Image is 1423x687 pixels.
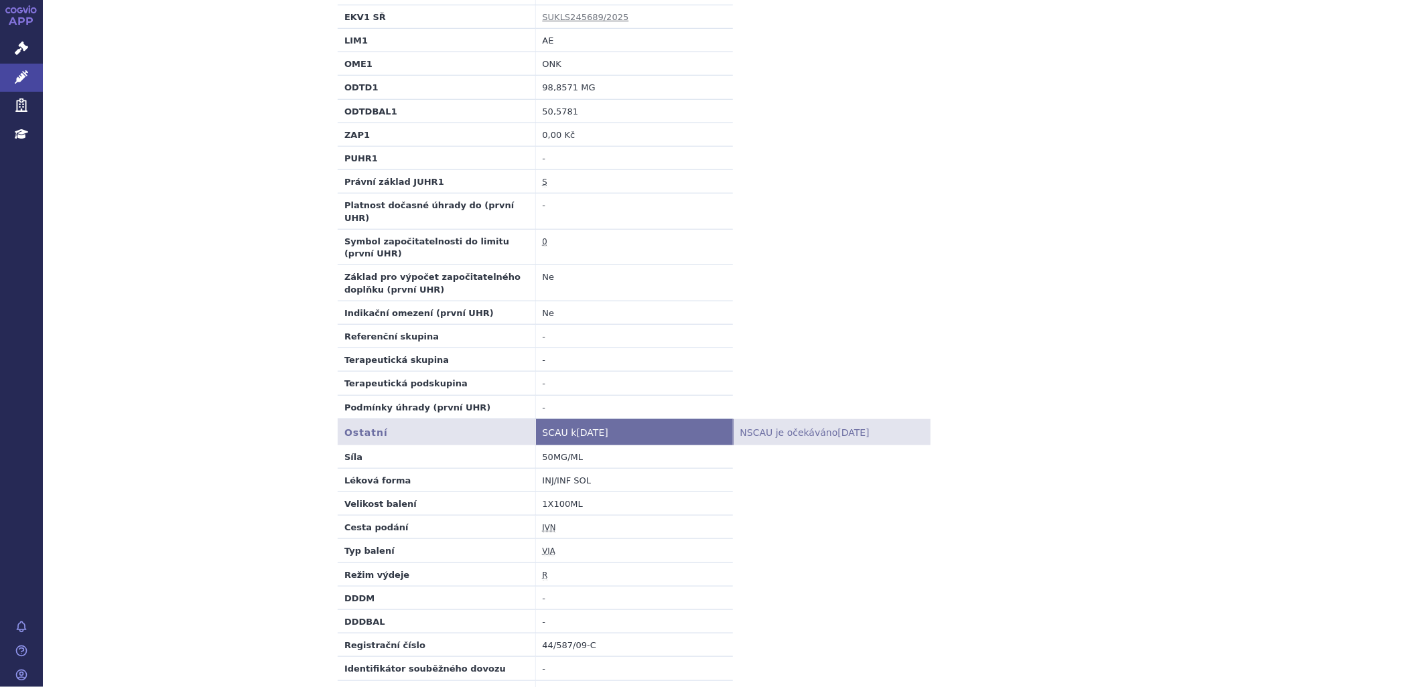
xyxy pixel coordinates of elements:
[535,99,733,123] td: 50,5781
[344,522,409,532] strong: Cesta podání
[535,194,733,229] td: -
[535,123,733,146] td: 0,00 Kč
[344,272,521,294] strong: Základ pro výpočet započitatelného doplňku (první UHR)
[344,355,449,365] strong: Terapeutická skupina
[543,12,629,22] a: SUKLS245689/2025
[535,395,733,418] td: -
[344,640,425,650] strong: Registrační číslo
[344,153,378,163] strong: PUHR1
[837,427,869,438] span: [DATE]
[535,147,733,170] td: -
[543,523,556,533] abbr: Intravenózní podání
[344,308,494,318] strong: Indikační omezení (první UHR)
[344,664,506,674] strong: Identifikátor souběžného dovozu
[535,76,733,99] td: 98,8571 MG
[344,452,362,462] strong: Síla
[344,402,490,412] strong: Podmínky úhrady (první UHR)
[344,59,372,69] strong: OME1
[535,468,733,491] td: INJ/INF SOL
[344,82,379,92] strong: ODTD1
[338,419,535,445] th: Ostatní
[535,372,733,395] td: -
[535,609,733,633] td: -
[535,324,733,348] td: -
[344,130,370,140] strong: ZAP1
[344,499,417,509] strong: Velikost balení
[344,546,395,556] strong: Typ balení
[543,570,548,581] abbr: léčivý přípravek může být vydáván pouze na lékařský předpis
[344,617,385,627] strong: DDDBAL
[344,378,468,388] strong: Terapeutická podskupina
[344,200,514,222] strong: Platnost dočasné úhrady do (první UHR)
[535,586,733,609] td: -
[344,475,411,485] strong: Léková forma
[535,301,733,324] td: Ne
[535,445,733,469] td: 50MG/ML
[344,331,439,341] strong: Referenční skupina
[543,546,555,556] abbr: Injekční lahvička
[344,106,397,117] strong: ODTDBAL1
[733,419,931,445] th: NSCAU je očekáváno
[535,265,733,301] td: Ne
[543,177,547,187] abbr: stanovena nebo změněna ve správním řízení podle zákona č. 48/1997 Sb. ve znění účinném od 1.1.2008
[344,35,368,46] strong: LIM1
[535,657,733,680] td: -
[344,177,444,187] strong: Právní základ JUHR1
[543,237,547,247] abbr: přípravky, které se nevydávají pacientovi v lékárně (LIM: A, D, S, C1, C2, C3)
[535,419,733,445] th: SCAU k
[344,12,386,22] strong: EKV1 SŘ
[344,236,509,258] strong: Symbol započitatelnosti do limitu (první UHR)
[344,570,409,580] strong: Režim výdeje
[535,348,733,372] td: -
[535,633,733,657] td: 44/587/09-C
[535,52,733,76] td: ONK
[344,593,375,603] strong: DDDM
[577,427,608,438] span: [DATE]
[535,29,733,52] td: AE
[535,491,733,515] td: 1X100ML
